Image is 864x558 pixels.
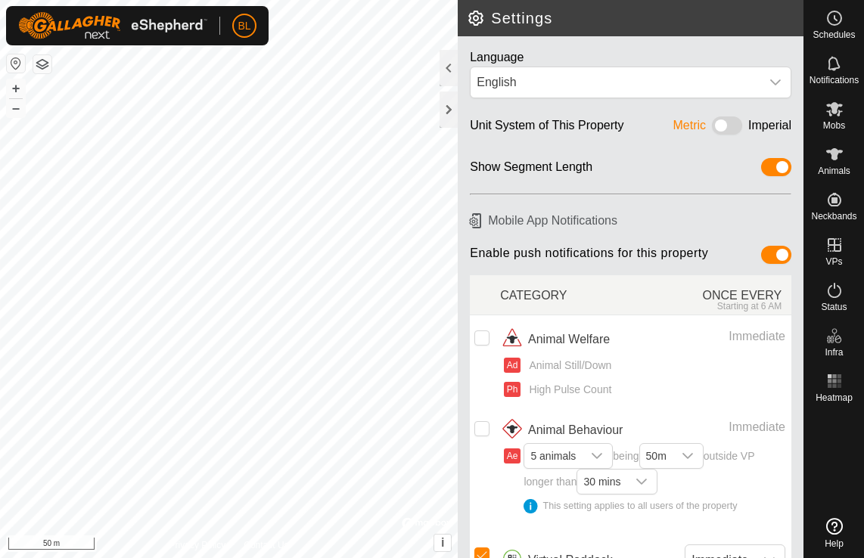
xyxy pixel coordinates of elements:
[748,116,791,140] div: Imperial
[470,116,623,140] div: Unit System of This Property
[500,418,524,442] img: animal behaviour icon
[470,158,592,181] div: Show Segment Length
[673,444,703,468] div: dropdown trigger
[528,421,623,439] span: Animal Behaviour
[504,448,521,463] button: Ae
[238,18,250,34] span: BL
[7,79,25,98] button: +
[640,444,673,468] span: 50m
[7,99,25,117] button: –
[816,393,853,402] span: Heatmap
[477,73,754,91] div: English
[524,382,611,398] span: High Pulse Count
[524,499,785,513] div: This setting applies to all users of the property
[673,116,707,140] div: Metric
[524,358,611,374] span: Animal Still/Down
[500,327,524,352] img: animal welfare icon
[582,444,612,468] div: dropdown trigger
[667,418,785,436] div: Immediate
[825,539,844,548] span: Help
[818,166,850,175] span: Animals
[646,301,782,312] div: Starting at 6 AM
[33,55,51,73] button: Map Layers
[471,67,760,98] span: English
[804,512,864,554] a: Help
[577,470,626,494] span: 30 mins
[825,257,842,266] span: VPs
[504,358,521,373] button: Ad
[823,121,845,130] span: Mobs
[470,48,791,67] div: Language
[810,76,859,85] span: Notifications
[524,444,582,468] span: 5 animals
[464,207,797,234] h6: Mobile App Notifications
[813,30,855,39] span: Schedules
[434,535,451,551] button: i
[244,538,288,552] a: Contact Us
[528,330,610,349] span: Animal Welfare
[646,278,791,312] div: ONCE EVERY
[821,302,847,312] span: Status
[441,536,444,549] span: i
[667,327,785,346] div: Immediate
[169,538,226,552] a: Privacy Policy
[18,12,207,39] img: Gallagher Logo
[825,348,843,357] span: Infra
[524,450,785,513] span: being outside VP longer than
[500,278,645,312] div: CATEGORY
[7,54,25,73] button: Reset Map
[811,212,856,221] span: Neckbands
[760,67,791,98] div: dropdown trigger
[467,9,803,27] h2: Settings
[626,470,657,494] div: dropdown trigger
[470,246,708,269] span: Enable push notifications for this property
[504,382,521,397] button: Ph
